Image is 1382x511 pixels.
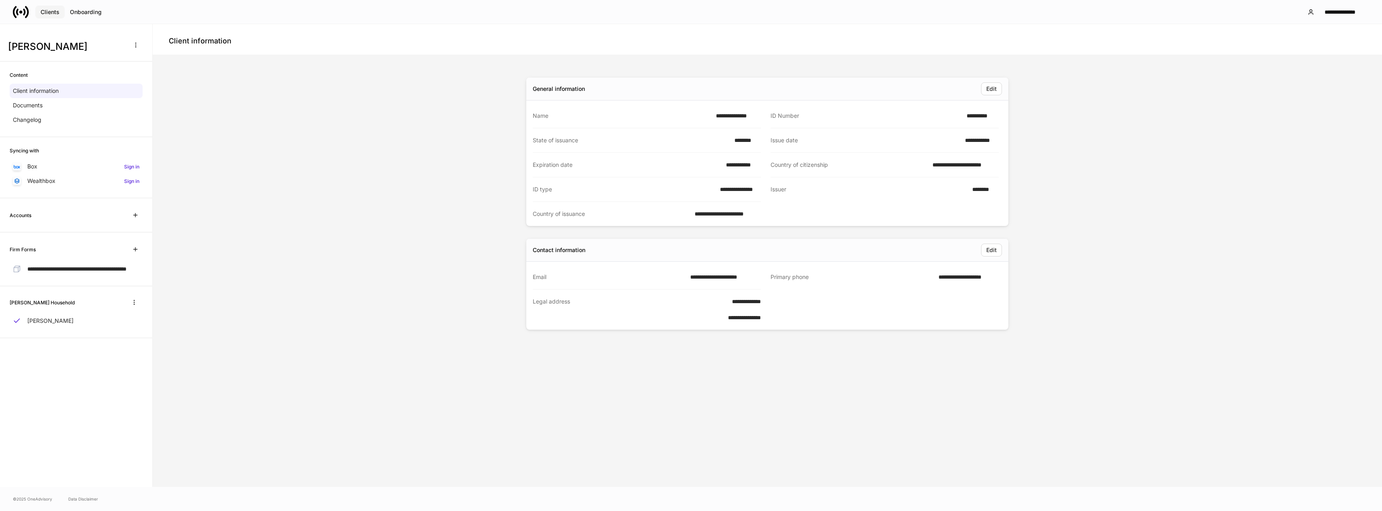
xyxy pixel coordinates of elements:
[27,162,37,170] p: Box
[13,87,59,95] p: Client information
[10,84,143,98] a: Client information
[10,246,36,253] h6: Firm Forms
[533,161,721,169] div: Expiration date
[13,101,43,109] p: Documents
[10,147,39,154] h6: Syncing with
[124,177,139,185] h6: Sign in
[533,112,711,120] div: Name
[70,9,102,15] div: Onboarding
[13,496,52,502] span: © 2025 OneAdvisory
[8,40,124,53] h3: [PERSON_NAME]
[169,36,231,46] h4: Client information
[10,71,28,79] h6: Content
[771,161,928,169] div: Country of citizenship
[981,82,1002,95] button: Edit
[65,6,107,18] button: Onboarding
[981,244,1002,257] button: Edit
[533,85,585,93] div: General information
[533,185,715,193] div: ID type
[10,299,75,306] h6: [PERSON_NAME] Household
[533,210,690,218] div: Country of issuance
[10,98,143,113] a: Documents
[533,298,711,322] div: Legal address
[10,211,31,219] h6: Accounts
[41,9,59,15] div: Clients
[771,185,967,194] div: Issuer
[771,273,934,281] div: Primary phone
[986,86,997,92] div: Edit
[35,6,65,18] button: Clients
[10,314,143,328] a: [PERSON_NAME]
[986,247,997,253] div: Edit
[27,177,55,185] p: Wealthbox
[13,116,41,124] p: Changelog
[533,246,585,254] div: Contact information
[771,136,960,144] div: Issue date
[27,317,74,325] p: [PERSON_NAME]
[10,113,143,127] a: Changelog
[10,174,143,188] a: WealthboxSign in
[771,112,962,120] div: ID Number
[10,159,143,174] a: BoxSign in
[14,165,20,168] img: oYqM9ojoZLfzCHUefNbBcWHcyDPbQKagtYciMC8pFl3iZXy3dU33Uwy+706y+0q2uJ1ghNQf2OIHrSh50tUd9HaB5oMc62p0G...
[533,136,730,144] div: State of issuance
[124,163,139,170] h6: Sign in
[68,496,98,502] a: Data Disclaimer
[533,273,685,281] div: Email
